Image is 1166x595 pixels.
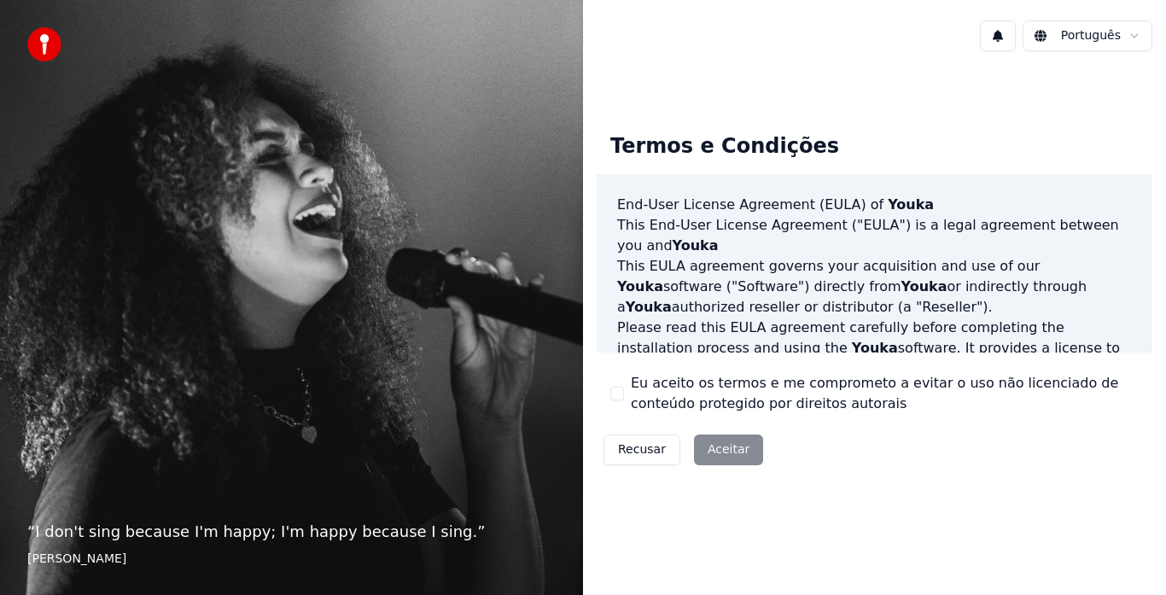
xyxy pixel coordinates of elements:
span: Youka [626,299,672,315]
span: Youka [617,278,663,295]
p: This EULA agreement governs your acquisition and use of our software ("Software") directly from o... [617,256,1132,318]
p: This End-User License Agreement ("EULA") is a legal agreement between you and [617,215,1132,256]
h3: End-User License Agreement (EULA) of [617,195,1132,215]
button: Recusar [603,435,680,465]
span: Youka [673,237,719,254]
p: “ I don't sing because I'm happy; I'm happy because I sing. ” [27,520,556,544]
label: Eu aceito os termos e me comprometo a evitar o uso não licenciado de conteúdo protegido por direi... [631,373,1139,414]
p: Please read this EULA agreement carefully before completing the installation process and using th... [617,318,1132,400]
span: Youka [888,196,934,213]
span: Youka [901,278,947,295]
span: Youka [852,340,898,356]
img: youka [27,27,61,61]
footer: [PERSON_NAME] [27,551,556,568]
div: Termos e Condições [597,120,853,174]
